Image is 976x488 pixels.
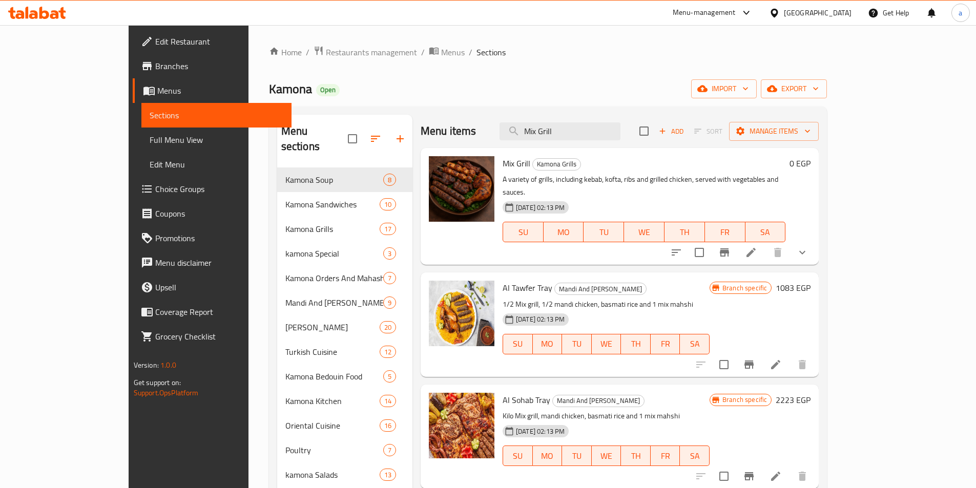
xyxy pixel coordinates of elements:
span: WE [596,336,617,351]
span: TH [625,449,647,463]
span: SA [684,336,705,351]
span: Add item [655,123,688,139]
div: Kamona Orders And Mahashi7 [277,266,412,290]
span: import [699,82,749,95]
div: Turkish Cuisine12 [277,340,412,364]
span: Kamona [269,77,312,100]
span: [DATE] 02:13 PM [512,314,569,324]
span: 8 [384,175,396,185]
div: Mandi And Trays Kamona [552,395,645,407]
span: MO [548,225,580,240]
span: SU [507,225,539,240]
button: WE [592,445,621,466]
span: WE [628,225,660,240]
span: Mandi And [PERSON_NAME] [553,395,644,407]
a: Menu disclaimer [133,250,292,275]
div: Oriental Cuisine16 [277,413,412,438]
span: Mandi And [PERSON_NAME] [555,283,646,295]
span: MO [537,336,558,351]
a: Choice Groups [133,177,292,201]
span: Upsell [155,281,283,293]
button: FR [651,334,680,354]
span: TH [625,336,647,351]
span: 16 [380,421,396,431]
span: Oriental Cuisine [285,419,380,432]
span: Select to update [689,242,710,263]
div: Poultry7 [277,438,412,462]
span: TU [566,449,588,463]
span: Menus [157,84,283,97]
div: kamona Salads13 [277,462,412,487]
button: Add section [388,126,412,151]
button: Manage items [729,122,819,141]
span: Al Sohab Tray [503,392,550,408]
div: Kamona Grills17 [277,217,412,241]
span: Turkish Cuisine [285,346,380,358]
button: sort-choices [664,240,689,265]
span: FR [709,225,741,240]
button: export [761,79,827,98]
a: Grocery Checklist [133,324,292,349]
span: Kamona Bedouin Food [285,370,383,383]
span: Mandi And [PERSON_NAME] [285,296,383,309]
a: Branches [133,54,292,78]
button: MO [533,445,563,466]
span: Coverage Report [155,306,283,318]
button: SU [503,334,532,354]
input: search [500,122,620,140]
nav: breadcrumb [269,46,827,59]
div: Kamona Soup8 [277,167,412,192]
div: items [383,272,396,284]
button: WE [624,222,664,242]
span: Version: [134,358,159,372]
div: items [380,346,396,358]
span: 1.0.0 [160,358,176,372]
a: Coupons [133,201,292,226]
span: TH [669,225,701,240]
div: items [380,198,396,210]
span: 3 [384,249,396,259]
span: Kamona Sandwiches [285,198,380,210]
button: MO [533,334,563,354]
button: SU [503,222,544,242]
div: Kamona Kitchen14 [277,389,412,413]
span: [DATE] 02:13 PM [512,427,569,436]
a: Upsell [133,275,292,300]
span: 14 [380,396,396,406]
div: kamona Salads [285,469,380,481]
button: Branch-specific-item [737,352,761,377]
h6: 2223 EGP [776,393,811,407]
span: 20 [380,323,396,332]
span: SA [684,449,705,463]
button: delete [765,240,790,265]
svg: Show Choices [796,246,808,259]
span: Select all sections [342,128,363,150]
span: Branch specific [718,395,771,405]
button: WE [592,334,621,354]
div: Kamona Kitchen [285,395,380,407]
span: Edit Restaurant [155,35,283,48]
span: Manage items [737,125,811,138]
span: Kamona Soup [285,174,383,186]
span: SU [507,449,528,463]
button: SA [680,445,710,466]
img: Al Tawfer Tray [429,281,494,346]
span: Edit Menu [150,158,283,171]
button: Add [655,123,688,139]
div: Menu-management [673,7,736,19]
li: / [421,46,425,58]
span: Add [657,125,685,137]
div: items [383,370,396,383]
button: Branch-specific-item [712,240,737,265]
button: TH [621,334,651,354]
span: Menu disclaimer [155,257,283,269]
button: MO [544,222,584,242]
span: [DATE] 02:13 PM [512,203,569,213]
span: Sections [150,109,283,121]
li: / [306,46,309,58]
span: Branch specific [718,283,771,293]
h2: Menu sections [281,123,348,154]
